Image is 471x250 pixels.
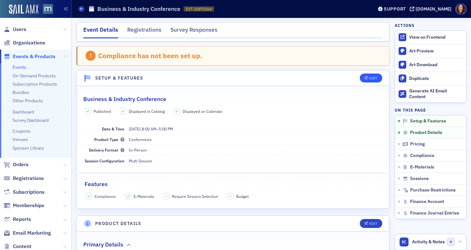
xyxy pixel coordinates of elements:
[412,238,445,245] span: Activity & Notes
[395,85,466,103] button: Generate AI Email Content
[230,194,232,199] span: –
[409,48,463,54] div: Art Preview
[12,73,56,79] a: On-Demand Products
[172,193,218,199] span: Require Session Selection
[159,126,173,131] time: 5:00 PM
[89,147,124,152] span: Delivery Format
[410,7,454,11] button: [DOMAIN_NAME]
[12,90,29,95] a: Bundles
[9,4,38,15] img: SailAMX
[410,199,444,205] span: Finance Account
[13,39,45,46] span: Organizations
[409,76,463,82] div: Duplicate
[129,147,147,152] span: In-Person
[4,202,44,209] a: Memberships
[410,210,459,216] span: Finance Journal Entries
[83,240,123,249] h2: Primary Details
[129,158,152,163] span: Multi Session
[12,98,43,104] a: Other Products
[12,81,57,87] a: Subscription Products
[85,180,108,188] h2: Features
[395,22,415,28] h4: Actions
[410,153,434,159] span: Compliance
[4,161,29,168] a: Orders
[43,4,53,14] img: SailAMX
[166,194,168,199] span: –
[384,6,406,12] div: Support
[95,193,116,199] span: Compliance
[409,35,463,40] div: View on Frontend
[129,126,173,131] span: –
[83,26,118,38] div: Event Details
[13,202,44,209] span: Memberships
[134,193,154,199] span: E-Materials
[12,109,34,115] a: Dashboard
[455,4,467,15] span: Profile
[360,219,382,228] button: Edit
[102,126,124,131] span: Date & Time
[369,222,377,225] div: Edit
[410,141,425,147] span: Pricing
[95,220,142,227] h4: Product Details
[236,193,249,199] span: Budget
[410,118,446,124] span: Setup & Features
[4,243,31,250] a: Content
[360,74,382,82] button: Edit
[447,238,455,246] span: 0
[4,53,55,60] a: Events & Products
[12,145,44,151] a: Sponsor Library
[13,243,31,250] span: Content
[4,216,31,223] a: Reports
[4,230,51,237] a: Email Marketing
[13,216,31,223] span: Reports
[13,230,51,237] span: Email Marketing
[127,26,161,37] div: Registrations
[85,158,124,163] span: Session Configuration
[4,26,26,33] a: Users
[98,51,202,60] div: Compliance has not been set up.
[186,6,212,12] span: EVT-20870364
[13,161,29,168] span: Orders
[38,4,53,15] a: View Homepage
[395,107,467,113] h4: On this page
[395,44,466,58] a: Art Preview
[12,64,26,70] a: Events
[129,108,165,114] span: Displayed in Catalog
[395,72,466,85] button: Duplicate
[12,128,30,134] a: Coupons
[170,26,218,37] div: Survey Responses
[410,176,429,182] span: Sessions
[13,53,55,60] span: Events & Products
[13,189,45,196] span: Subscriptions
[142,126,156,131] time: 8:00 AM
[4,189,45,196] a: Subscriptions
[416,6,451,12] div: [DOMAIN_NAME]
[4,175,44,182] a: Registrations
[83,95,166,103] h2: Business & Industry Conference
[410,164,434,170] span: E-Materials
[13,26,26,33] span: Users
[4,39,45,46] a: Organizations
[409,62,463,68] div: Art Download
[95,75,143,82] h4: Setup & Features
[410,130,442,136] span: Product Details
[395,31,466,44] a: View on Frontend
[409,88,463,99] div: Generate AI Email Content
[129,137,152,142] span: Conferences
[12,117,49,123] a: Survey Dashboard
[13,175,44,182] span: Registrations
[129,126,141,131] span: [DATE]
[410,187,456,193] span: Purchase Restrictions
[183,108,223,114] span: Displayed on Calendar
[395,58,466,72] a: Art Download
[97,5,180,13] h1: Business & Industry Conference
[94,108,111,114] span: Published
[94,137,124,142] span: Product Type
[369,76,377,80] div: Edit
[12,137,28,142] a: Venues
